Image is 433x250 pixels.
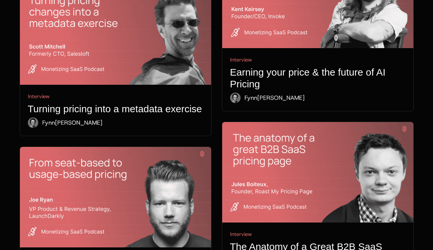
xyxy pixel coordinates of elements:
[230,93,241,103] img: fynn
[28,117,38,128] img: fynn
[230,230,406,238] span: Interview
[28,93,203,100] span: Interview
[20,147,211,247] img: Podcast - Joe Ryan
[230,56,406,64] span: Interview
[42,118,102,127] span: Fynn [PERSON_NAME]
[222,122,413,223] img: Podcast - Jules Boiteux
[28,103,203,115] h1: Turning pricing into a metadata exercise
[244,93,305,102] span: Fynn [PERSON_NAME]
[230,66,406,90] h1: Earning your price & the future of AI Pricing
